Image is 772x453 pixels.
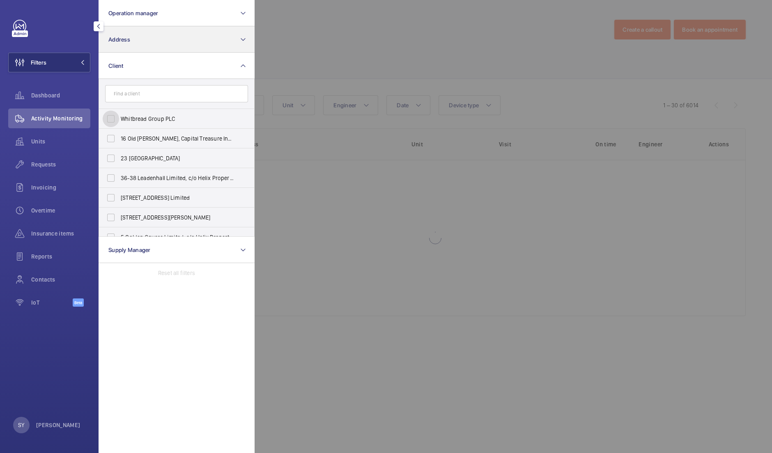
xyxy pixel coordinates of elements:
span: Reports [31,252,90,261]
span: Units [31,137,90,146]
span: Dashboard [31,91,90,99]
span: Overtime [31,206,90,215]
span: Invoicing [31,183,90,192]
span: IoT [31,298,73,307]
span: Activity Monitoring [31,114,90,122]
button: Filters [8,53,90,72]
p: [PERSON_NAME] [36,421,80,429]
span: Requests [31,160,90,169]
span: Contacts [31,275,90,284]
span: Insurance items [31,229,90,238]
span: Filters [31,58,46,67]
span: Beta [73,298,84,307]
p: SY [18,421,24,429]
